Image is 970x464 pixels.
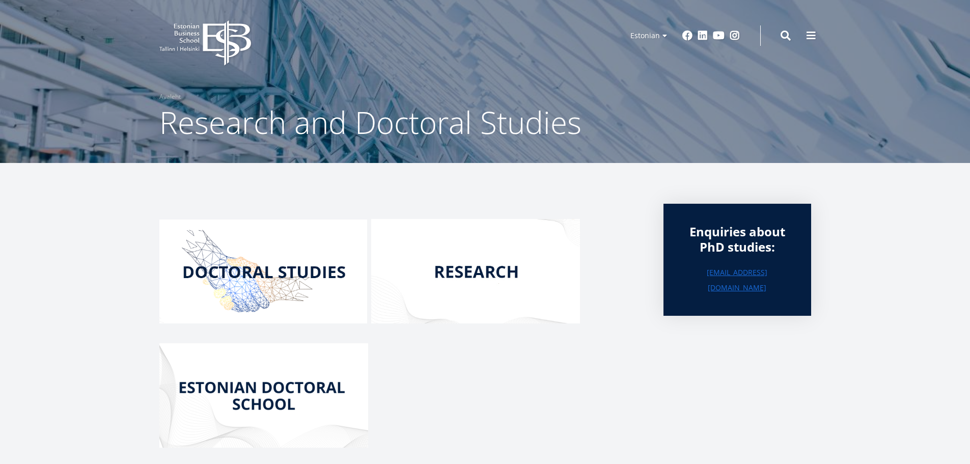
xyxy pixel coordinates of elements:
[684,265,791,295] a: [EMAIL_ADDRESS][DOMAIN_NAME]
[159,92,181,102] a: Avaleht
[730,31,740,41] a: Instagram
[682,31,692,41] a: Facebook
[698,31,708,41] a: Linkedin
[684,224,791,255] div: Enquiries about PhD studies:
[159,101,581,143] span: Research and Doctoral Studies
[713,31,725,41] a: Youtube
